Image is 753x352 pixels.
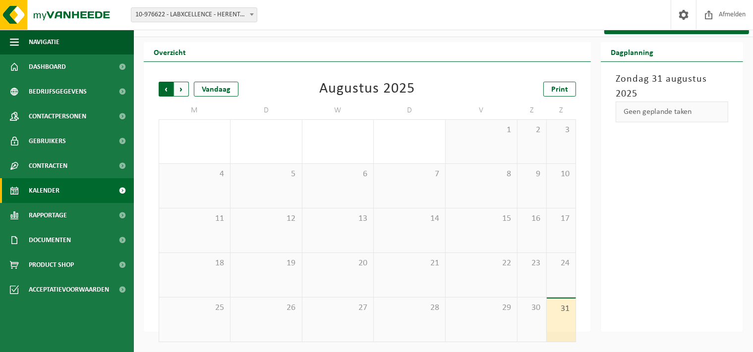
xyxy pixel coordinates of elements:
span: 26 [235,302,297,313]
h2: Dagplanning [601,42,663,61]
td: M [159,101,231,119]
span: 23 [522,258,541,269]
span: Gebruikers [29,129,66,153]
span: 14 [379,213,440,224]
span: 17 [552,213,571,224]
span: 25 [164,302,225,313]
td: Z [547,101,576,119]
span: 19 [235,258,297,269]
span: 16 [522,213,541,224]
span: Contactpersonen [29,104,86,129]
td: D [231,101,302,119]
span: 18 [164,258,225,269]
span: 7 [379,169,440,180]
span: Volgende [174,82,189,97]
div: Augustus 2025 [319,82,415,97]
span: 29 [451,302,512,313]
span: Bedrijfsgegevens [29,79,87,104]
span: 20 [307,258,369,269]
span: Product Shop [29,252,74,277]
span: 12 [235,213,297,224]
span: Kalender [29,178,59,203]
span: 4 [164,169,225,180]
span: Dashboard [29,54,66,79]
span: Contracten [29,153,67,178]
span: 22 [451,258,512,269]
td: D [374,101,446,119]
span: 2 [522,125,541,136]
span: 15 [451,213,512,224]
span: Print [551,86,568,94]
span: 10-976622 - LABXCELLENCE - HERENTALS [131,8,257,22]
span: 13 [307,213,369,224]
span: 21 [379,258,440,269]
span: 9 [522,169,541,180]
td: W [302,101,374,119]
span: Documenten [29,228,71,252]
div: Geen geplande taken [616,101,728,122]
h2: Overzicht [144,42,196,61]
span: 5 [235,169,297,180]
span: 28 [379,302,440,313]
span: 3 [552,125,571,136]
div: Vandaag [194,82,238,97]
span: 30 [522,302,541,313]
span: Navigatie [29,30,59,54]
span: 1 [451,125,512,136]
span: 10 [552,169,571,180]
h3: Zondag 31 augustus 2025 [616,72,728,101]
span: 27 [307,302,369,313]
span: 10-976622 - LABXCELLENCE - HERENTALS [131,7,257,22]
a: Print [543,82,576,97]
span: 6 [307,169,369,180]
span: Rapportage [29,203,67,228]
td: V [446,101,518,119]
span: 31 [552,303,571,314]
span: 11 [164,213,225,224]
span: Acceptatievoorwaarden [29,277,109,302]
span: 8 [451,169,512,180]
span: Vorige [159,82,174,97]
span: 24 [552,258,571,269]
td: Z [518,101,547,119]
